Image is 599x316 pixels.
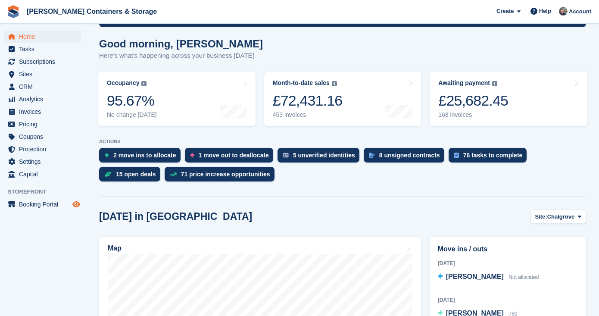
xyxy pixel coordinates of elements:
span: [PERSON_NAME] [446,273,504,280]
a: menu [4,198,81,210]
a: 71 price increase opportunities [165,167,279,186]
div: £72,431.16 [273,92,343,110]
a: 15 open deals [99,167,165,186]
span: Chalgrove [547,213,575,221]
span: Site: [535,213,547,221]
a: Awaiting payment £25,682.45 168 invoices [430,72,587,126]
span: Capital [19,168,71,180]
span: Settings [19,156,71,168]
div: Month-to-date sales [273,79,330,87]
div: 2 move ins to allocate [113,152,176,159]
div: 5 unverified identities [293,152,355,159]
span: Analytics [19,93,71,105]
div: Occupancy [107,79,139,87]
a: menu [4,143,81,155]
a: menu [4,106,81,118]
span: Create [496,7,514,16]
a: Preview store [71,199,81,210]
div: £25,682.45 [438,92,508,110]
img: stora-icon-8386f47178a22dfd0bd8f6a31ec36ba5ce8667c1dd55bd0f319d3a0aa187defe.svg [7,5,20,18]
span: Tasks [19,43,71,55]
span: Coupons [19,131,71,143]
img: verify_identity-adf6edd0f0f0b5bbfe63781bf79b02c33cf7c696d77639b501bdc392416b5a36.svg [283,153,289,158]
div: 168 invoices [438,111,508,119]
a: menu [4,31,81,43]
a: 5 unverified identities [278,148,364,167]
div: 95.67% [107,92,157,110]
div: 8 unsigned contracts [379,152,440,159]
h2: Move ins / outs [438,244,578,254]
img: Adam Greenhalgh [559,7,568,16]
div: [DATE] [438,260,578,267]
a: menu [4,168,81,180]
a: 2 move ins to allocate [99,148,185,167]
div: 15 open deals [116,171,156,178]
a: menu [4,81,81,93]
span: Protection [19,143,71,155]
div: No change [DATE] [107,111,157,119]
div: 76 tasks to complete [463,152,523,159]
div: 1 move out to deallocate [199,152,269,159]
div: 453 invoices [273,111,343,119]
span: Sites [19,68,71,80]
a: menu [4,93,81,105]
a: Occupancy 95.67% No change [DATE] [98,72,256,126]
h1: Good morning, [PERSON_NAME] [99,38,263,50]
span: Pricing [19,118,71,130]
span: Subscriptions [19,56,71,68]
a: menu [4,68,81,80]
a: menu [4,56,81,68]
div: Awaiting payment [438,79,490,87]
a: 8 unsigned contracts [364,148,449,167]
a: menu [4,156,81,168]
img: price_increase_opportunities-93ffe204e8149a01c8c9dc8f82e8f89637d9d84a8eef4429ea346261dce0b2c0.svg [170,172,177,176]
img: icon-info-grey-7440780725fd019a000dd9b08b2336e03edf1995a4989e88bcd33f0948082b44.svg [492,81,497,86]
div: [DATE] [438,296,578,304]
a: menu [4,118,81,130]
a: [PERSON_NAME] Containers & Storage [23,4,160,19]
span: Booking Portal [19,198,71,210]
img: move_ins_to_allocate_icon-fdf77a2bb77ea45bf5b3d319d69a93e2d87916cf1d5bf7949dd705db3b84f3ca.svg [104,153,109,158]
h2: [DATE] in [GEOGRAPHIC_DATA] [99,211,252,222]
span: Account [569,7,591,16]
button: Site: Chalgrove [530,210,587,224]
a: 76 tasks to complete [449,148,531,167]
a: 1 move out to deallocate [185,148,278,167]
a: menu [4,43,81,55]
span: CRM [19,81,71,93]
span: Not allocated [509,274,539,280]
a: menu [4,131,81,143]
h2: Map [108,244,122,252]
span: Home [19,31,71,43]
img: icon-info-grey-7440780725fd019a000dd9b08b2336e03edf1995a4989e88bcd33f0948082b44.svg [141,81,147,86]
a: [PERSON_NAME] Not allocated [438,272,539,283]
span: Storefront [8,188,86,196]
span: Help [539,7,551,16]
img: deal-1b604bf984904fb50ccaf53a9ad4b4a5d6e5aea283cecdc64d6e3604feb123c2.svg [104,171,112,177]
p: ACTIONS [99,139,586,144]
img: contract_signature_icon-13c848040528278c33f63329250d36e43548de30e8caae1d1a13099fd9432cc5.svg [369,153,375,158]
img: move_outs_to_deallocate_icon-f764333ba52eb49d3ac5e1228854f67142a1ed5810a6f6cc68b1a99e826820c5.svg [190,153,194,158]
a: Month-to-date sales £72,431.16 453 invoices [264,72,421,126]
img: icon-info-grey-7440780725fd019a000dd9b08b2336e03edf1995a4989e88bcd33f0948082b44.svg [332,81,337,86]
span: Invoices [19,106,71,118]
img: task-75834270c22a3079a89374b754ae025e5fb1db73e45f91037f5363f120a921f8.svg [454,153,459,158]
div: 71 price increase opportunities [181,171,270,178]
p: Here's what's happening across your business [DATE] [99,51,263,61]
